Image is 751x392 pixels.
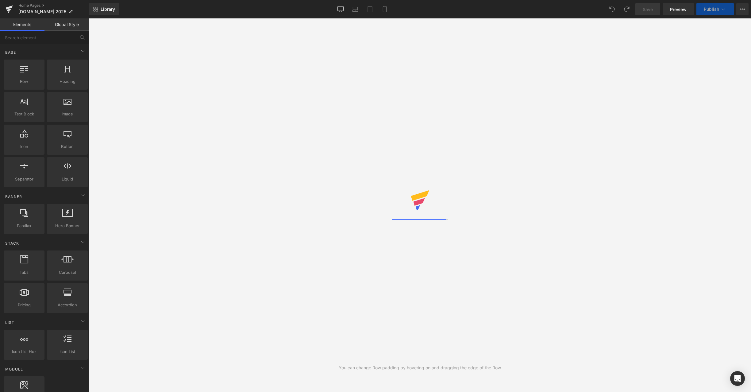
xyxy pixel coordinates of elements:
[6,302,43,308] span: Pricing
[18,9,66,14] span: [DOMAIN_NAME] 2025
[49,111,86,117] span: Image
[49,302,86,308] span: Accordion
[736,3,749,15] button: More
[5,320,15,325] span: List
[6,143,43,150] span: Icon
[621,3,633,15] button: Redo
[348,3,363,15] a: Laptop
[49,269,86,276] span: Carousel
[18,3,89,8] a: Home Pages
[5,366,24,372] span: Module
[377,3,392,15] a: Mobile
[89,3,119,15] a: New Library
[49,223,86,229] span: Hero Banner
[704,7,719,12] span: Publish
[49,143,86,150] span: Button
[730,371,745,386] div: Open Intercom Messenger
[101,6,115,12] span: Library
[5,240,20,246] span: Stack
[5,49,17,55] span: Base
[44,18,89,31] a: Global Style
[49,176,86,182] span: Liquid
[670,6,687,13] span: Preview
[6,223,43,229] span: Parallax
[606,3,618,15] button: Undo
[6,348,43,355] span: Icon List Hoz
[6,176,43,182] span: Separator
[643,6,653,13] span: Save
[6,78,43,85] span: Row
[363,3,377,15] a: Tablet
[663,3,694,15] a: Preview
[49,348,86,355] span: Icon List
[339,364,501,371] div: You can change Row padding by hovering on and dragging the edge of the Row
[5,194,23,200] span: Banner
[6,269,43,276] span: Tabs
[6,111,43,117] span: Text Block
[49,78,86,85] span: Heading
[696,3,734,15] button: Publish
[333,3,348,15] a: Desktop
